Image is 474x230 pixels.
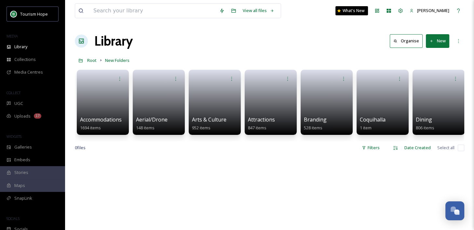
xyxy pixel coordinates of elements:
a: What's New [335,6,368,15]
span: SnapLink [14,195,32,201]
button: Open Chat [445,201,464,220]
span: UGC [14,100,23,107]
span: Select all [437,145,454,151]
a: Root [87,56,97,64]
span: Stories [14,169,28,176]
span: SOCIALS [7,216,20,221]
a: Library [94,31,133,51]
div: 17 [34,113,41,119]
span: 806 items [416,125,434,131]
a: [PERSON_NAME] [406,4,453,17]
span: Dining [416,116,432,123]
span: Aerial/Drone [136,116,168,123]
span: WIDGETS [7,134,21,139]
span: 148 items [136,125,155,131]
button: Organise [390,34,423,48]
span: 847 items [248,125,266,131]
span: MEDIA [7,34,18,38]
span: 528 items [304,125,322,131]
span: Media Centres [14,69,43,75]
img: logo.png [10,11,17,17]
span: COLLECT [7,90,20,95]
span: [PERSON_NAME] [417,7,449,13]
span: Arts & Culture [192,116,226,123]
a: Aerial/Drone148 items [136,117,168,131]
span: 952 items [192,125,210,131]
button: New [426,34,449,48]
span: Root [87,57,97,63]
span: New Folders [105,57,129,63]
a: Coquihalla1 item [360,117,386,131]
a: Organise [390,34,426,48]
span: Galleries [14,144,32,150]
span: Attractions [248,116,275,123]
div: Filters [359,141,383,154]
a: Attractions847 items [248,117,275,131]
span: Accommodations [80,116,122,123]
span: Tourism Hope [20,11,48,17]
span: 1694 items [80,125,101,131]
span: Collections [14,56,36,63]
a: Branding528 items [304,117,327,131]
a: Arts & Culture952 items [192,117,226,131]
span: Branding [304,116,327,123]
span: Embeds [14,157,30,163]
span: Library [14,44,27,50]
a: Dining806 items [416,117,434,131]
a: New Folders [105,56,129,64]
a: View all files [239,4,278,17]
a: Accommodations1694 items [80,117,122,131]
span: Maps [14,182,25,189]
span: 0 file s [75,145,86,151]
span: 1 item [360,125,372,131]
input: Search your library [90,4,216,18]
span: Uploads [14,113,31,119]
span: Coquihalla [360,116,386,123]
div: Date Created [401,141,434,154]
